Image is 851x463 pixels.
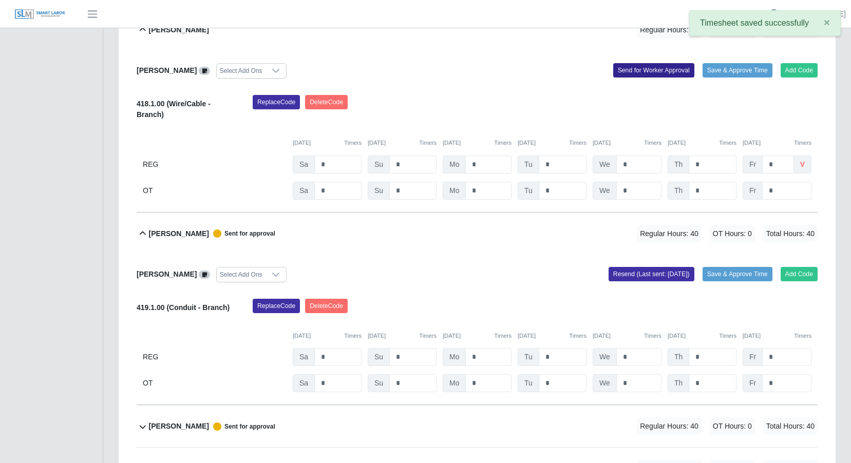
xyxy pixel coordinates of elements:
[518,348,539,366] span: Tu
[518,374,539,392] span: Tu
[743,156,763,173] span: Fr
[149,228,209,239] b: [PERSON_NAME]
[293,348,315,366] span: Sa
[368,156,390,173] span: Su
[149,25,209,35] b: [PERSON_NAME]
[668,332,736,340] div: [DATE]
[305,299,348,313] button: DeleteCode
[593,156,617,173] span: We
[781,63,818,78] button: Add Code
[518,332,587,340] div: [DATE]
[689,10,841,36] div: Timesheet saved successfully
[668,139,736,147] div: [DATE]
[293,374,315,392] span: Sa
[719,139,736,147] button: Timers
[143,374,287,392] div: OT
[137,303,230,312] b: 419.1.00 (Conduit - Branch)
[644,332,661,340] button: Timers
[443,182,466,200] span: Mo
[209,229,275,238] span: Sent for approval
[794,139,811,147] button: Timers
[137,270,197,278] b: [PERSON_NAME]
[743,182,763,200] span: Fr
[443,139,512,147] div: [DATE]
[344,139,362,147] button: Timers
[368,182,390,200] span: Su
[368,348,390,366] span: Su
[637,22,702,38] span: Regular Hours: 32
[518,139,587,147] div: [DATE]
[217,64,266,78] div: Select Add Ons
[703,267,772,281] button: Save & Approve Time
[344,332,362,340] button: Timers
[217,267,266,282] div: Select Add Ons
[143,182,287,200] div: OT
[419,139,437,147] button: Timers
[443,374,466,392] span: Mo
[668,348,689,366] span: Th
[703,63,772,78] button: Save & Approve Time
[787,9,846,20] a: [PERSON_NAME]
[763,225,818,242] span: Total Hours: 40
[419,332,437,340] button: Timers
[494,139,512,147] button: Timers
[137,100,211,119] b: 418.1.00 (Wire/Cable - Branch)
[137,9,818,51] button: [PERSON_NAME] Regular Hours: 32 OT Hours: 0 Total Hours: 32
[743,332,811,340] div: [DATE]
[609,267,694,281] button: Resend (Last sent: [DATE])
[593,374,617,392] span: We
[293,139,362,147] div: [DATE]
[143,156,287,173] div: REG
[800,159,805,170] b: v
[199,270,210,278] a: View/Edit Notes
[593,332,661,340] div: [DATE]
[143,348,287,366] div: REG
[668,374,689,392] span: Th
[743,139,811,147] div: [DATE]
[781,267,818,281] button: Add Code
[293,182,315,200] span: Sa
[137,406,818,447] button: [PERSON_NAME] Sent for approval Regular Hours: 40 OT Hours: 0 Total Hours: 40
[137,66,197,74] b: [PERSON_NAME]
[719,332,736,340] button: Timers
[710,225,755,242] span: OT Hours: 0
[668,156,689,173] span: Th
[593,182,617,200] span: We
[443,156,466,173] span: Mo
[644,139,661,147] button: Timers
[710,418,755,435] span: OT Hours: 0
[794,332,811,340] button: Timers
[209,422,275,431] span: Sent for approval
[743,348,763,366] span: Fr
[637,225,702,242] span: Regular Hours: 40
[613,63,694,78] button: Send for Worker Approval
[199,66,210,74] a: View/Edit Notes
[137,213,818,255] button: [PERSON_NAME] Sent for approval Regular Hours: 40 OT Hours: 0 Total Hours: 40
[668,182,689,200] span: Th
[593,348,617,366] span: We
[305,95,348,109] button: DeleteCode
[518,182,539,200] span: Tu
[14,9,66,20] img: SLM Logo
[824,16,830,28] span: ×
[569,139,587,147] button: Timers
[518,156,539,173] span: Tu
[293,156,315,173] span: Sa
[443,348,466,366] span: Mo
[763,418,818,435] span: Total Hours: 40
[637,418,702,435] span: Regular Hours: 40
[149,421,209,432] b: [PERSON_NAME]
[368,374,390,392] span: Su
[569,332,587,340] button: Timers
[253,95,300,109] button: ReplaceCode
[443,332,512,340] div: [DATE]
[368,332,437,340] div: [DATE]
[494,332,512,340] button: Timers
[368,139,437,147] div: [DATE]
[593,139,661,147] div: [DATE]
[743,374,763,392] span: Fr
[253,299,300,313] button: ReplaceCode
[293,332,362,340] div: [DATE]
